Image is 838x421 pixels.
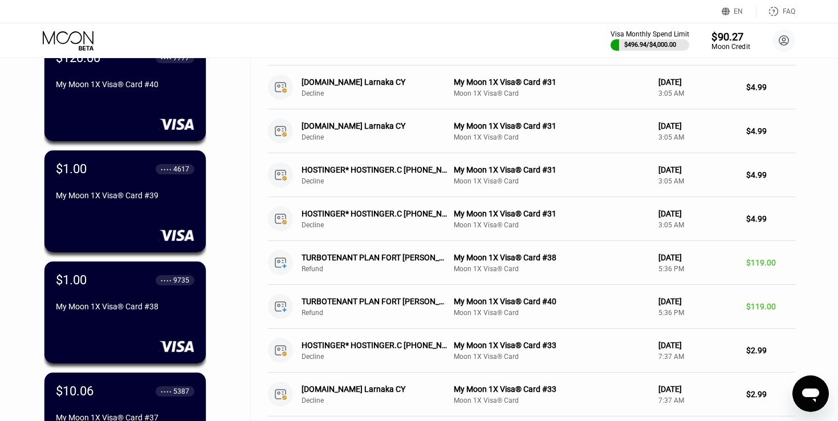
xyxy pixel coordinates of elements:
[302,177,461,185] div: Decline
[302,397,461,404] div: Decline
[658,77,737,87] div: [DATE]
[302,309,461,317] div: Refund
[44,150,206,252] div: $1.00● ● ● ●4617My Moon 1X Visa® Card #39
[611,30,689,38] div: Visa Monthly Spend Limit
[658,89,737,97] div: 3:05 AM
[454,297,650,306] div: My Moon 1X Visa® Card #40
[454,385,650,394] div: My Moon 1X Visa® Card #33
[746,302,795,311] div: $119.00
[161,167,172,171] div: ● ● ● ●
[44,39,206,141] div: $120.00● ● ● ●7777My Moon 1X Visa® Card #40
[302,89,461,97] div: Decline
[302,341,449,350] div: HOSTINGER* HOSTINGER.C [PHONE_NUMBER] CY
[173,276,189,284] div: 9735
[302,221,461,229] div: Decline
[746,258,795,267] div: $119.00
[302,297,449,306] div: TURBOTENANT PLAN FORT [PERSON_NAME] US
[746,214,795,223] div: $4.99
[56,302,194,311] div: My Moon 1X Visa® Card #38
[454,341,650,350] div: My Moon 1X Visa® Card #33
[792,375,829,412] iframe: Button to launch messaging window
[658,165,737,174] div: [DATE]
[658,265,737,273] div: 5:36 PM
[302,77,449,87] div: [DOMAIN_NAME] Larnaka CY
[454,397,650,404] div: Moon 1X Visa® Card
[658,133,737,141] div: 3:05 AM
[454,133,650,141] div: Moon 1X Visa® Card
[658,309,737,317] div: 5:36 PM
[454,77,650,87] div: My Moon 1X Visa® Card #31
[56,162,87,176] div: $1.00
[746,346,795,355] div: $2.99
[611,30,689,51] div: Visa Monthly Spend Limit$496.94/$4,000.00
[161,390,172,393] div: ● ● ● ●
[454,177,650,185] div: Moon 1X Visa® Card
[783,7,795,15] div: FAQ
[56,80,194,89] div: My Moon 1X Visa® Card #40
[268,197,795,241] div: HOSTINGER* HOSTINGER.C [PHONE_NUMBER] CYDeclineMy Moon 1X Visa® Card #31Moon 1X Visa® Card[DATE]3...
[268,109,795,153] div: [DOMAIN_NAME] Larnaka CYDeclineMy Moon 1X Visa® Card #31Moon 1X Visa® Card[DATE]3:05 AM$4.99
[734,7,743,15] div: EN
[454,165,650,174] div: My Moon 1X Visa® Card #31
[658,297,737,306] div: [DATE]
[302,253,449,262] div: TURBOTENANT PLAN FORT [PERSON_NAME] US
[454,221,650,229] div: Moon 1X Visa® Card
[454,309,650,317] div: Moon 1X Visa® Card
[756,6,795,17] div: FAQ
[658,397,737,404] div: 7:37 AM
[173,165,189,173] div: 4617
[302,385,449,394] div: [DOMAIN_NAME] Larnaka CY
[302,265,461,273] div: Refund
[746,390,795,399] div: $2.99
[711,30,750,51] div: $90.27Moon Credit
[711,43,750,51] div: Moon Credit
[722,6,756,17] div: EN
[268,373,795,416] div: [DOMAIN_NAME] Larnaka CYDeclineMy Moon 1X Visa® Card #33Moon 1X Visa® Card[DATE]7:37 AM$2.99
[302,121,449,130] div: [DOMAIN_NAME] Larnaka CY
[746,126,795,136] div: $4.99
[268,329,795,373] div: HOSTINGER* HOSTINGER.C [PHONE_NUMBER] CYDeclineMy Moon 1X Visa® Card #33Moon 1X Visa® Card[DATE]7...
[56,191,194,200] div: My Moon 1X Visa® Card #39
[268,241,795,285] div: TURBOTENANT PLAN FORT [PERSON_NAME] USRefundMy Moon 1X Visa® Card #38Moon 1X Visa® Card[DATE]5:36...
[268,153,795,197] div: HOSTINGER* HOSTINGER.C [PHONE_NUMBER] CYDeclineMy Moon 1X Visa® Card #31Moon 1X Visa® Card[DATE]3...
[454,121,650,130] div: My Moon 1X Visa® Card #31
[44,261,206,363] div: $1.00● ● ● ●9735My Moon 1X Visa® Card #38
[173,387,189,395] div: 5387
[454,209,650,218] div: My Moon 1X Visa® Card #31
[268,66,795,109] div: [DOMAIN_NAME] Larnaka CYDeclineMy Moon 1X Visa® Card #31Moon 1X Visa® Card[DATE]3:05 AM$4.99
[454,265,650,273] div: Moon 1X Visa® Card
[454,353,650,361] div: Moon 1X Visa® Card
[56,384,93,398] div: $10.06
[746,170,795,179] div: $4.99
[658,177,737,185] div: 3:05 AM
[624,41,676,48] div: $496.94 / $4,000.00
[302,209,449,218] div: HOSTINGER* HOSTINGER.C [PHONE_NUMBER] CY
[56,273,87,287] div: $1.00
[161,279,172,282] div: ● ● ● ●
[454,89,650,97] div: Moon 1X Visa® Card
[658,353,737,361] div: 7:37 AM
[711,30,750,42] div: $90.27
[454,253,650,262] div: My Moon 1X Visa® Card #38
[658,385,737,394] div: [DATE]
[658,253,737,262] div: [DATE]
[302,353,461,361] div: Decline
[302,165,449,174] div: HOSTINGER* HOSTINGER.C [PHONE_NUMBER] CY
[658,221,737,229] div: 3:05 AM
[658,121,737,130] div: [DATE]
[302,133,461,141] div: Decline
[268,285,795,329] div: TURBOTENANT PLAN FORT [PERSON_NAME] USRefundMy Moon 1X Visa® Card #40Moon 1X Visa® Card[DATE]5:36...
[658,341,737,350] div: [DATE]
[746,83,795,92] div: $4.99
[658,209,737,218] div: [DATE]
